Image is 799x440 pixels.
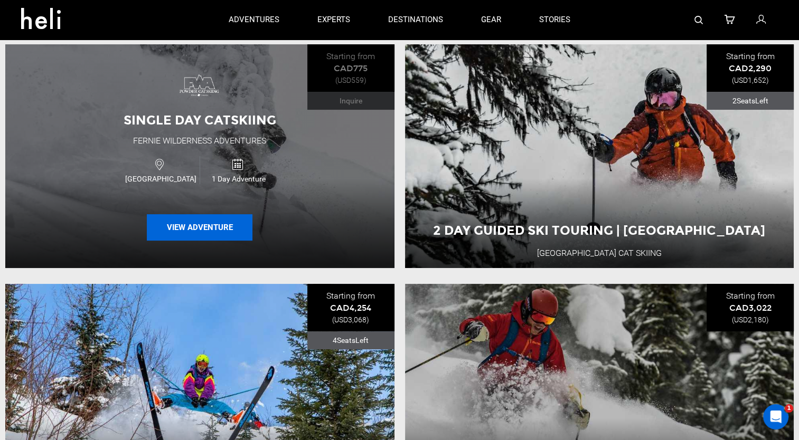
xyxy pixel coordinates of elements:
[229,14,279,25] p: adventures
[200,174,277,184] span: 1 Day Adventure
[147,214,252,241] button: View Adventure
[694,16,703,24] img: search-bar-icon.svg
[763,404,788,429] iframe: Intercom live chat
[124,112,276,128] span: Single Day Catskiing
[122,174,200,184] span: [GEOGRAPHIC_DATA]
[388,14,443,25] p: destinations
[785,404,793,413] span: 1
[133,135,266,147] div: Fernie Wilderness Adventures
[317,14,350,25] p: experts
[178,64,221,106] img: images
